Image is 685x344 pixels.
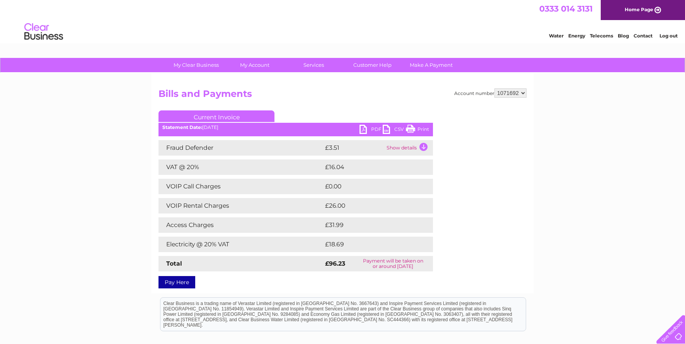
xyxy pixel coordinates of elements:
[634,33,653,39] a: Contact
[323,159,417,175] td: £16.04
[166,260,182,267] strong: Total
[160,4,526,37] div: Clear Business is a trading name of Verastar Limited (registered in [GEOGRAPHIC_DATA] No. 3667643...
[399,58,463,72] a: Make A Payment
[158,217,323,233] td: Access Charges
[162,124,202,130] b: Statement Date:
[158,198,323,214] td: VOIP Rental Charges
[164,58,228,72] a: My Clear Business
[539,4,593,14] a: 0333 014 3131
[158,125,433,130] div: [DATE]
[323,217,417,233] td: £31.99
[568,33,585,39] a: Energy
[158,140,323,156] td: Fraud Defender
[323,179,415,194] td: £0.00
[158,110,274,122] a: Current Invoice
[323,140,385,156] td: £3.51
[383,125,406,136] a: CSV
[223,58,287,72] a: My Account
[325,260,345,267] strong: £96.23
[385,140,433,156] td: Show details
[158,179,323,194] td: VOIP Call Charges
[323,237,417,252] td: £18.69
[618,33,629,39] a: Blog
[549,33,564,39] a: Water
[360,125,383,136] a: PDF
[24,20,63,44] img: logo.png
[323,198,418,214] td: £26.00
[158,276,195,288] a: Pay Here
[341,58,404,72] a: Customer Help
[406,125,429,136] a: Print
[659,33,678,39] a: Log out
[158,237,323,252] td: Electricity @ 20% VAT
[590,33,613,39] a: Telecoms
[158,88,527,103] h2: Bills and Payments
[282,58,346,72] a: Services
[454,88,527,98] div: Account number
[353,256,433,271] td: Payment will be taken on or around [DATE]
[158,159,323,175] td: VAT @ 20%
